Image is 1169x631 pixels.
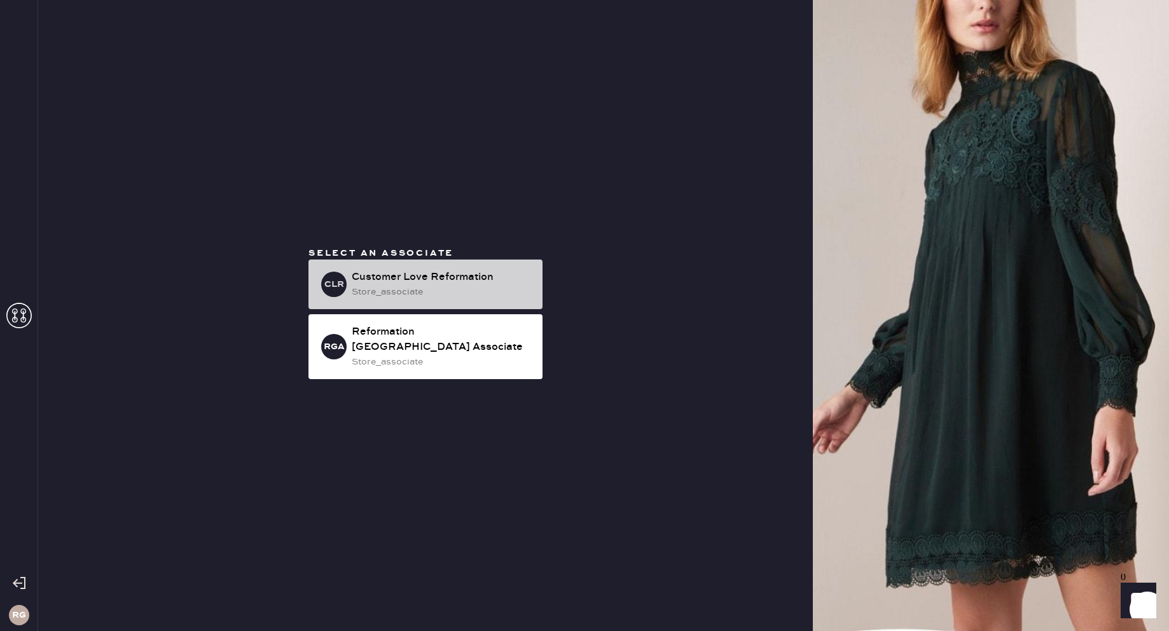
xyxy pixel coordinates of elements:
[324,280,344,289] h3: CLR
[12,611,26,620] h3: RG
[352,324,532,355] div: Reformation [GEOGRAPHIC_DATA] Associate
[352,270,532,285] div: Customer Love Reformation
[308,247,453,259] span: Select an associate
[352,355,532,369] div: store_associate
[1109,574,1163,628] iframe: Front Chat
[352,285,532,299] div: store_associate
[324,342,345,351] h3: RGA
